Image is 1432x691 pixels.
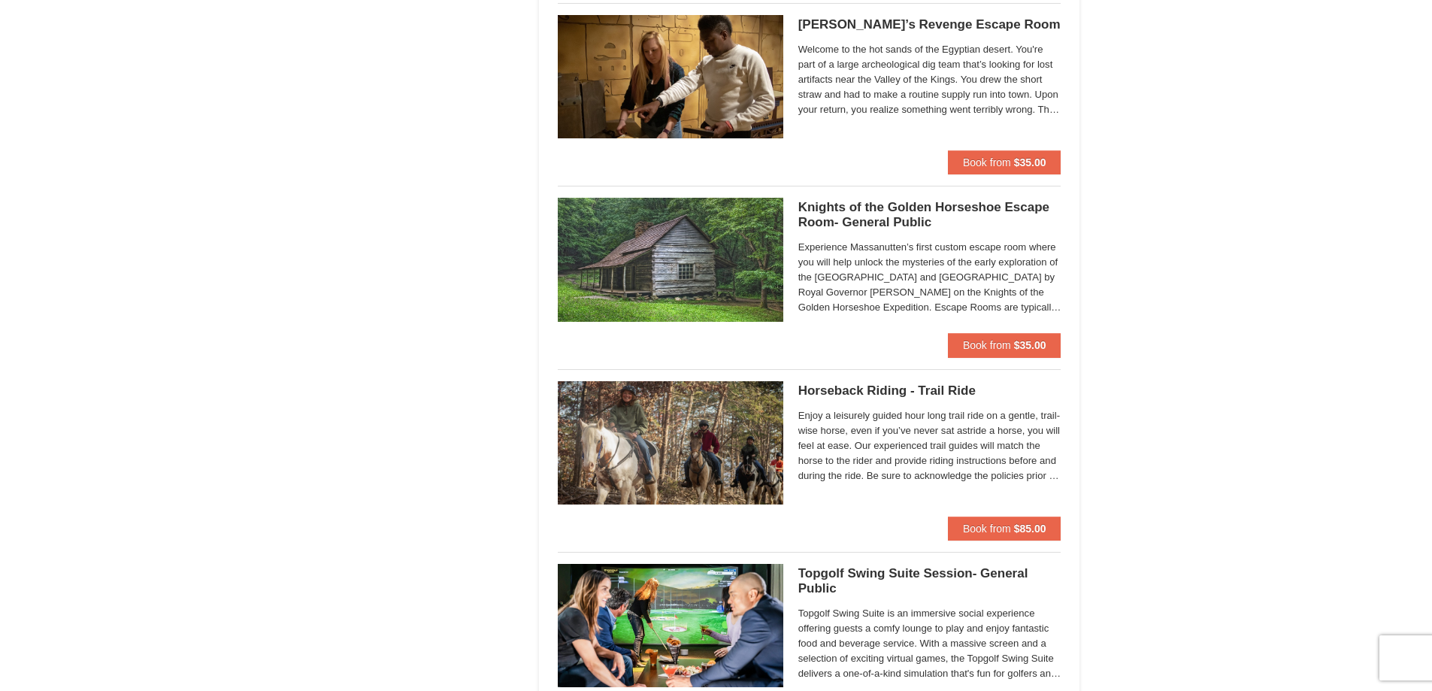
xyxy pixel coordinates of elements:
[1014,523,1046,535] strong: $85.00
[798,408,1061,483] span: Enjoy a leisurely guided hour long trail ride on a gentle, trail-wise horse, even if you’ve never...
[798,200,1061,230] h5: Knights of the Golden Horseshoe Escape Room- General Public
[558,381,783,505] img: 21584748-79-4e8ac5ed.jpg
[558,15,783,138] img: 6619913-405-76dfcace.jpg
[948,517,1061,541] button: Book from $85.00
[1014,339,1046,351] strong: $35.00
[798,42,1061,117] span: Welcome to the hot sands of the Egyptian desert. You're part of a large archeological dig team th...
[963,523,1011,535] span: Book from
[798,566,1061,596] h5: Topgolf Swing Suite Session- General Public
[798,606,1061,681] span: Topgolf Swing Suite is an immersive social experience offering guests a comfy lounge to play and ...
[798,383,1061,399] h5: Horseback Riding - Trail Ride
[948,333,1061,357] button: Book from $35.00
[798,240,1061,315] span: Experience Massanutten’s first custom escape room where you will help unlock the mysteries of the...
[558,564,783,687] img: 19664770-17-d333e4c3.jpg
[1014,156,1046,168] strong: $35.00
[948,150,1061,174] button: Book from $35.00
[798,17,1061,32] h5: [PERSON_NAME]’s Revenge Escape Room
[558,198,783,321] img: 6619913-491-e8ed24e0.jpg
[963,156,1011,168] span: Book from
[963,339,1011,351] span: Book from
